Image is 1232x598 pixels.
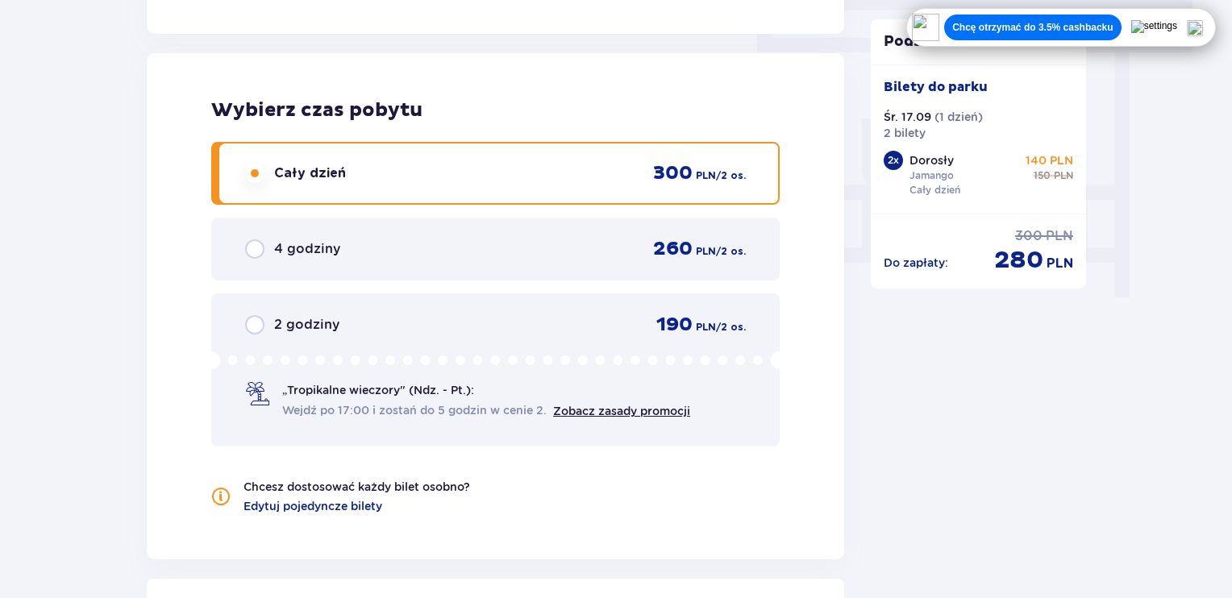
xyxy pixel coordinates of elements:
[282,382,474,398] p: „Tropikalne wieczory" (Ndz. - Pt.):
[1015,227,1043,245] p: 300
[716,244,746,259] p: / 2 os.
[1034,168,1051,183] p: 150
[282,402,547,418] span: Wejdź po 17:00 i zostań do 5 godzin w cenie 2.
[884,125,926,141] p: 2 bilety
[716,320,746,334] p: / 2 os.
[871,32,1087,52] p: Podsumowanie
[696,320,716,334] p: PLN
[553,405,690,417] a: Zobacz zasady promocji
[211,98,780,123] p: Wybierz czas pobytu
[1026,152,1073,168] p: 140 PLN
[243,479,470,495] p: Chcesz dostosować każdy bilet osobno?
[909,168,954,183] p: Jamango
[1054,168,1073,183] p: PLN
[274,240,340,258] p: 4 godziny
[274,164,346,182] p: Cały dzień
[1046,227,1073,245] p: PLN
[884,151,903,170] div: 2 x
[884,255,948,271] p: Do zapłaty :
[656,313,693,337] p: 190
[653,237,693,261] p: 260
[884,109,931,125] p: Śr. 17.09
[716,168,746,183] p: / 2 os.
[884,78,988,96] p: Bilety do parku
[653,161,693,185] p: 300
[243,498,382,514] a: Edytuj pojedyncze bilety
[274,316,339,334] p: 2 godziny
[909,152,954,168] p: Dorosły
[934,109,983,125] p: ( 1 dzień )
[1047,255,1073,272] p: PLN
[909,183,960,197] p: Cały dzień
[696,168,716,183] p: PLN
[994,245,1043,276] p: 280
[696,244,716,259] p: PLN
